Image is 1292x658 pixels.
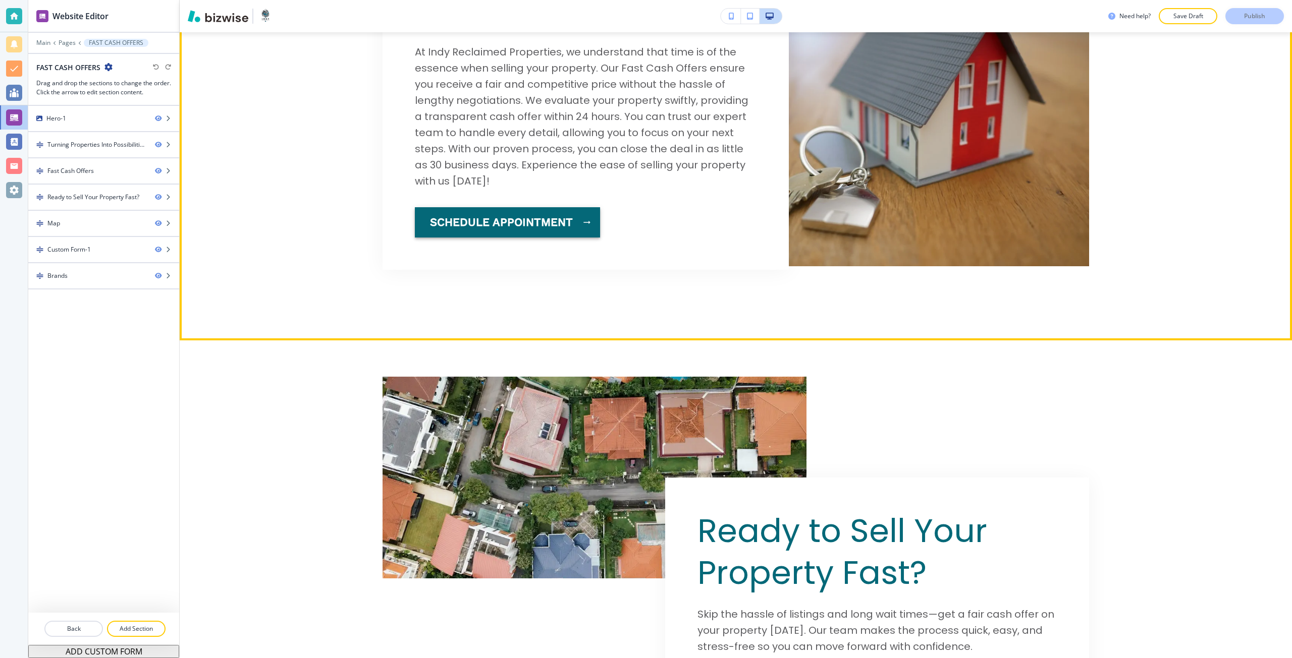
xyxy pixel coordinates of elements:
img: Drag [36,167,43,174]
button: Add Section [107,621,166,637]
h3: Drag and drop the sections to change the order. Click the arrow to edit section content. [36,79,171,97]
button: Pages [59,39,76,46]
div: DragTurning Properties Into Possibilities-1 [28,132,179,157]
p: At Indy Reclaimed Properties, we understand that time is of the essence when selling your propert... [415,44,757,189]
img: editor icon [36,10,48,22]
img: Drag [36,194,43,201]
p: Back [45,624,102,633]
div: DragReady to Sell Your Property Fast? [28,185,179,210]
div: DragCustom Form-1 [28,237,179,262]
div: Fast Cash Offers [47,166,94,175]
button: Main [36,39,50,46]
p: Skip the hassle of listings and long wait times—get a fair cash offer on your property [DATE]. Ou... [697,606,1057,654]
img: Bizwise Logo [188,10,248,22]
div: Turning Properties Into Possibilities-1 [47,140,147,149]
div: DragFast Cash Offers [28,158,179,184]
p: Add Section [108,624,165,633]
p: Save Draft [1172,12,1204,21]
h2: Website Editor [52,10,109,22]
div: DragMap [28,211,179,236]
h3: Need help? [1119,12,1151,21]
img: Your Logo [257,8,274,24]
div: Map [47,219,60,228]
img: Drag [36,141,43,148]
h2: FAST CASH OFFERS [36,62,100,73]
button: ADD CUSTOM FORM [28,645,179,658]
div: Hero-1 [46,114,66,123]
img: Drag [36,272,43,279]
img: Drag [36,246,43,253]
div: Ready to Sell Your Property Fast? [47,193,139,202]
img: <p><span style="color: rgb(4, 104, 120);">Ready to Sell Your Property Fast?</span></p> [383,377,806,578]
button: Save Draft [1159,8,1217,24]
span: Ready to Sell Your Property Fast? [697,508,996,595]
img: Drag [36,220,43,227]
div: DragBrands [28,263,179,288]
p: FAST CASH OFFERS [89,39,143,46]
button: Back [44,621,103,637]
div: Brands [47,271,68,280]
button: FAST CASH OFFERS [84,39,148,47]
div: Hero-1 [28,106,179,131]
button: schedule appointment [415,207,600,237]
div: Custom Form-1 [47,245,91,254]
